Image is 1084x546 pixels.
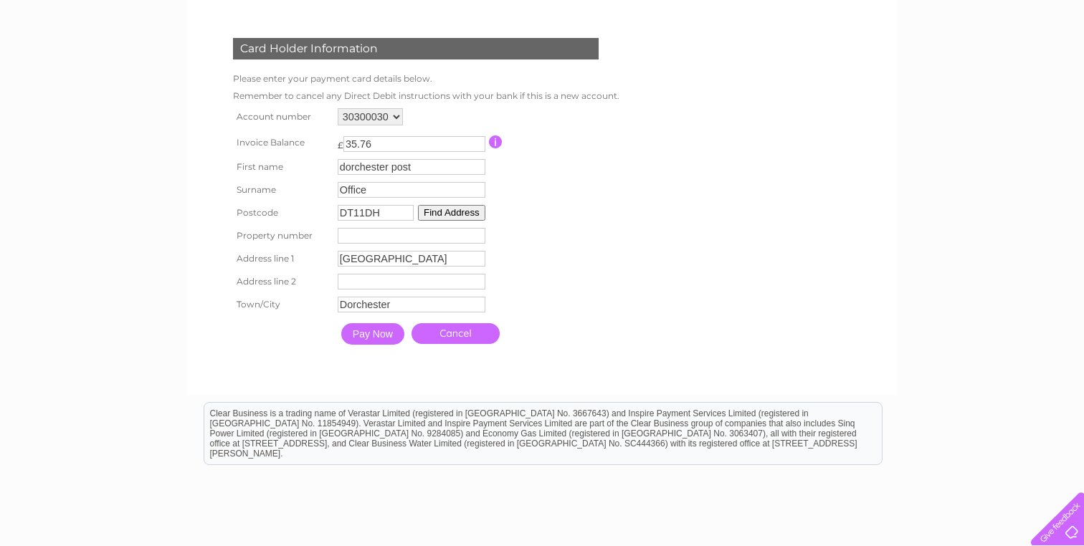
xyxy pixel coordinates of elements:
[229,201,334,224] th: Postcode
[229,129,334,155] th: Invoice Balance
[908,61,951,72] a: Telecoms
[489,135,503,148] input: Information
[229,293,334,316] th: Town/City
[233,38,599,59] div: Card Holder Information
[412,323,500,344] a: Cancel
[229,270,334,293] th: Address line 2
[229,224,334,247] th: Property number
[229,70,623,87] td: Please enter your payment card details below.
[989,61,1024,72] a: Contact
[341,323,404,345] input: Pay Now
[418,205,485,221] button: Find Address
[229,247,334,270] th: Address line 1
[204,8,882,70] div: Clear Business is a trading name of Verastar Limited (registered in [GEOGRAPHIC_DATA] No. 3667643...
[814,7,913,25] a: 0333 014 3131
[229,87,623,105] td: Remember to cancel any Direct Debit instructions with your bank if this is a new account.
[229,178,334,201] th: Surname
[959,61,980,72] a: Blog
[1037,61,1070,72] a: Log out
[38,37,111,81] img: logo.png
[338,133,343,150] td: £
[832,61,859,72] a: Water
[867,61,899,72] a: Energy
[229,105,334,129] th: Account number
[229,155,334,178] th: First name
